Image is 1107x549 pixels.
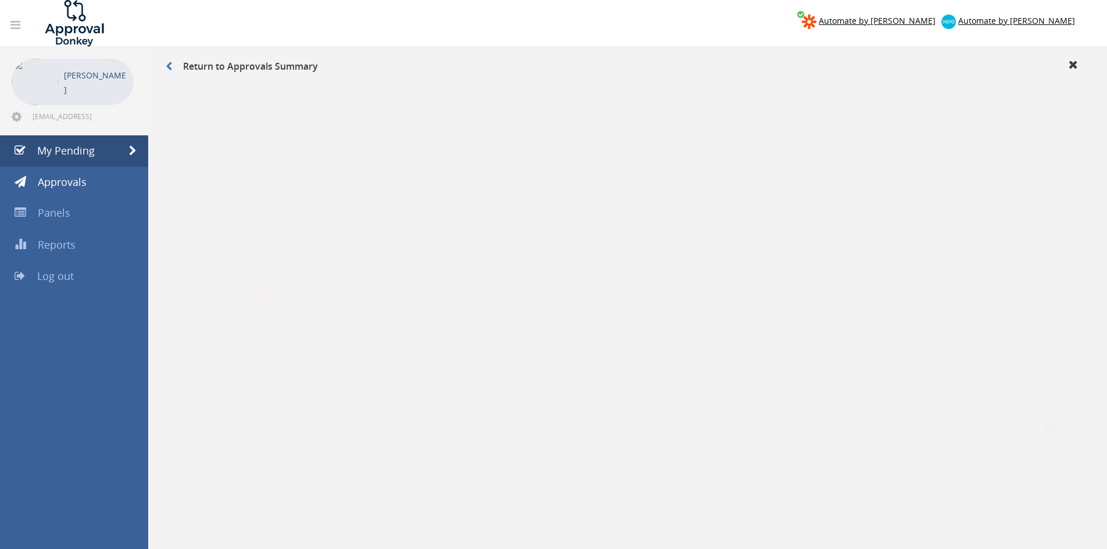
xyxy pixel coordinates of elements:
h5: History [175,532,1072,543]
h5: Tracking [175,446,1072,458]
h3: Description [175,231,1080,241]
h5: Vra jou vraag (Verhoudings & Leefstyl) [175,102,811,116]
span: Approvals [38,175,87,189]
h5: Comments [175,372,1072,383]
small: Deadline [DATE] [992,275,1072,288]
span: Reports [38,238,76,252]
div: Status [1005,452,1072,460]
span: Pending [1026,100,1085,114]
span: Log out [37,269,74,283]
small: 0 comments... [239,149,284,157]
span: Automate by [PERSON_NAME] [958,15,1075,26]
p: Skin tightening in [GEOGRAPHIC_DATA] oosrand Soek asb n salon wat skin tightening doen sonder naa... [175,246,1080,258]
img: xero-logo.png [941,15,956,29]
span: My Pending [37,143,95,157]
img: user-icon.png [181,478,198,489]
span: Automate by [PERSON_NAME] [819,15,936,26]
button: Decline [252,275,317,300]
p: [PERSON_NAME] [64,68,128,97]
h3: Subject [175,182,1080,193]
p: Panel Owner [320,478,364,489]
span: [EMAIL_ADDRESS][DOMAIN_NAME] [33,112,131,121]
small: [DATE] [1012,129,1070,142]
span: Panels [38,206,70,220]
h4: Vra jou vraag [PERSON_NAME] [177,132,928,142]
small: an hour ago [177,149,216,157]
small: Pending [1008,479,1074,492]
p: [PERSON_NAME] [198,478,265,489]
img: zapier-logomark.png [802,15,816,29]
p: Vra jou vraag (Verhoudings & Leefstyl) [175,199,1080,210]
h3: Return to Approvals Summary [166,62,318,72]
button: Approve [175,275,241,300]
